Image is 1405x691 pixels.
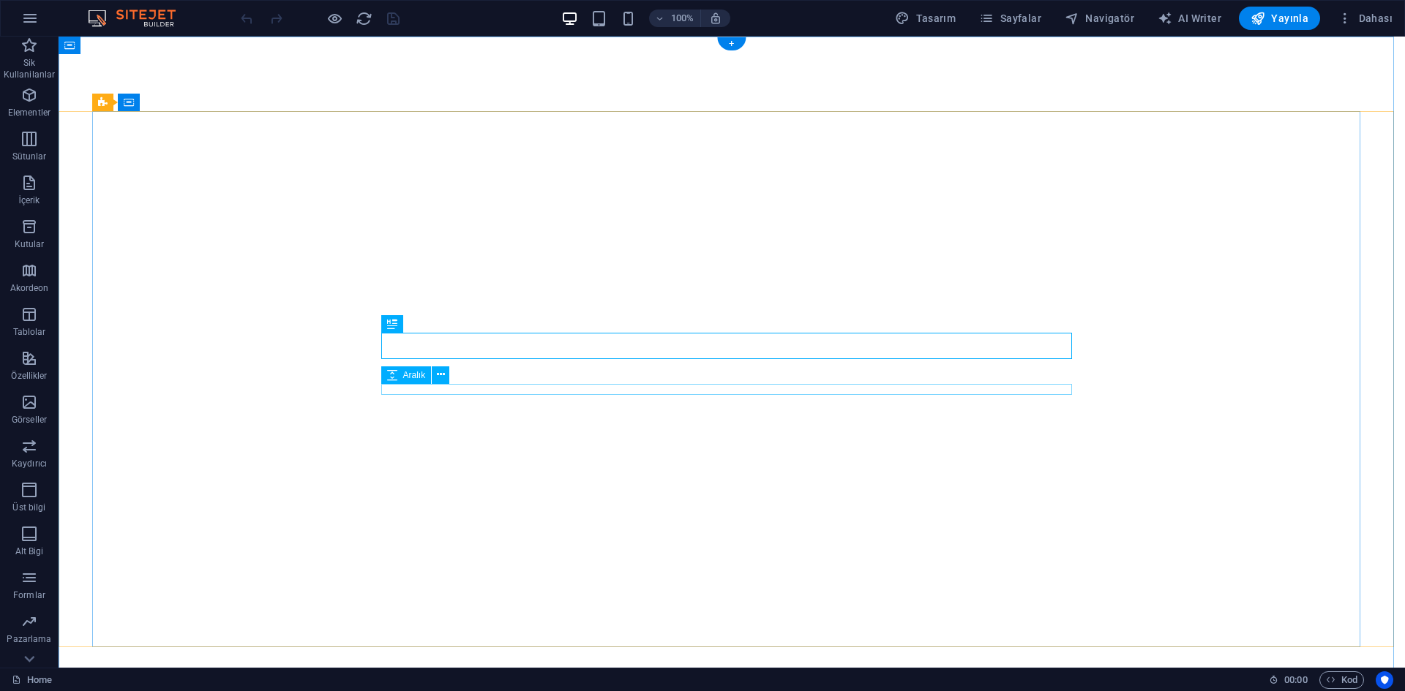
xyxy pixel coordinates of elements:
p: Özellikler [11,370,47,382]
button: Usercentrics [1376,671,1393,689]
span: Aralık [403,371,426,380]
span: : [1295,674,1297,685]
p: Akordeon [10,282,49,294]
span: AI Writer [1158,11,1221,26]
button: Ön izleme modundan çıkıp düzenlemeye devam etmek için buraya tıklayın [326,10,343,27]
img: Editor Logo [84,10,194,27]
div: + [717,37,746,50]
p: Elementler [8,107,50,118]
p: İçerik [18,195,40,206]
i: Sayfayı yeniden yükleyin [356,10,372,27]
span: Yayınla [1251,11,1308,26]
button: Navigatör [1059,7,1140,30]
span: 00 00 [1284,671,1307,689]
p: Kutular [15,238,45,250]
p: Alt Bigi [15,545,44,557]
p: Üst bilgi [12,502,45,513]
button: Sayfalar [973,7,1047,30]
p: Tablolar [13,326,46,338]
p: Pazarlama [7,633,51,645]
p: Görseller [12,414,47,426]
div: Tasarım (Ctrl+Alt+Y) [889,7,962,30]
button: Yayınla [1239,7,1320,30]
span: Kod [1326,671,1357,689]
span: Sayfalar [979,11,1041,26]
button: Dahası [1332,7,1398,30]
p: Kaydırıcı [12,458,47,469]
span: Dahası [1338,11,1393,26]
span: Tasarım [895,11,956,26]
button: 100% [649,10,701,27]
span: Navigatör [1065,11,1134,26]
p: Formlar [13,589,45,601]
button: Tasarım [889,7,962,30]
h6: 100% [671,10,694,27]
h6: Oturum süresi [1269,671,1308,689]
p: Sütunlar [12,151,47,162]
button: Kod [1319,671,1364,689]
a: Seçimi iptal etmek için tıkla. Sayfaları açmak için çift tıkla [12,671,52,689]
button: reload [355,10,372,27]
button: AI Writer [1152,7,1227,30]
i: Yeniden boyutlandırmada yakınlaştırma düzeyini seçilen cihaza uyacak şekilde otomatik olarak ayarla. [709,12,722,25]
